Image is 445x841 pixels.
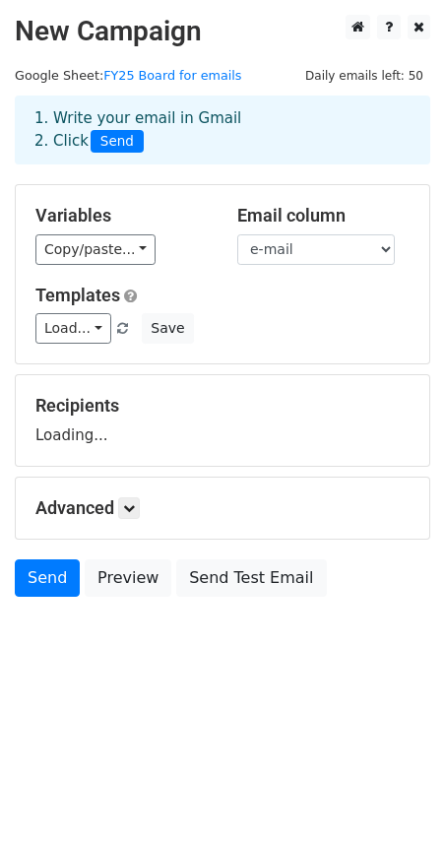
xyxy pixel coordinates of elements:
a: Preview [85,559,171,597]
h5: Variables [35,205,208,226]
span: Send [91,130,144,154]
small: Google Sheet: [15,68,241,83]
a: Copy/paste... [35,234,156,265]
h2: New Campaign [15,15,430,48]
a: Templates [35,285,120,305]
h5: Advanced [35,497,410,519]
div: Loading... [35,395,410,446]
a: Send [15,559,80,597]
span: Daily emails left: 50 [298,65,430,87]
h5: Email column [237,205,410,226]
button: Save [142,313,193,344]
div: 1. Write your email in Gmail 2. Click [20,107,425,153]
a: Daily emails left: 50 [298,68,430,83]
h5: Recipients [35,395,410,417]
a: FY25 Board for emails [103,68,241,83]
a: Send Test Email [176,559,326,597]
a: Load... [35,313,111,344]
